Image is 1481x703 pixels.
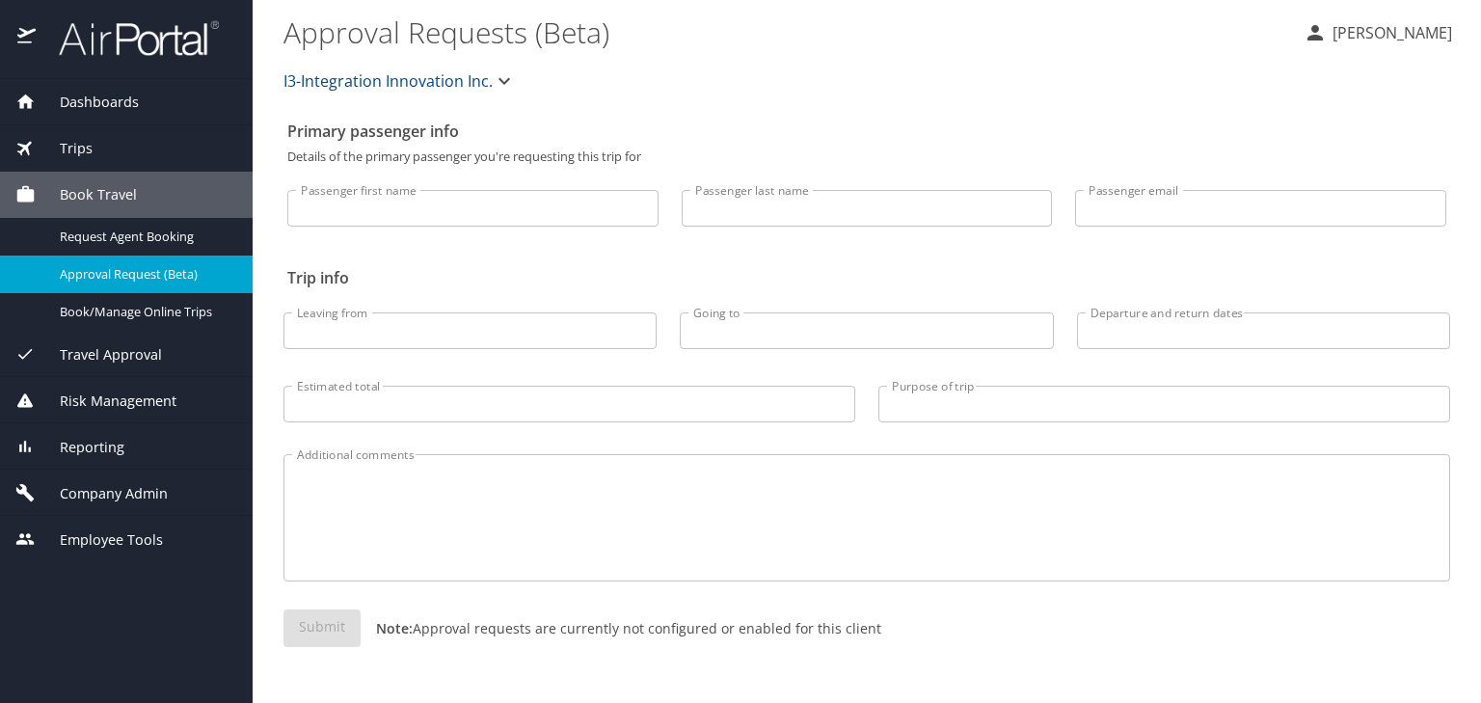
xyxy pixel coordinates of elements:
[36,391,176,412] span: Risk Management
[1296,15,1460,50] button: [PERSON_NAME]
[36,138,93,159] span: Trips
[60,303,229,321] span: Book/Manage Online Trips
[287,150,1446,163] p: Details of the primary passenger you're requesting this trip for
[36,483,168,504] span: Company Admin
[36,344,162,365] span: Travel Approval
[36,437,124,458] span: Reporting
[361,618,881,638] p: Approval requests are currently not configured or enabled for this client
[276,62,524,100] button: I3-Integration Innovation Inc.
[36,184,137,205] span: Book Travel
[287,262,1446,293] h2: Trip info
[1327,21,1452,44] p: [PERSON_NAME]
[283,2,1288,62] h1: Approval Requests (Beta)
[36,92,139,113] span: Dashboards
[60,228,229,246] span: Request Agent Booking
[17,19,38,57] img: icon-airportal.png
[287,116,1446,147] h2: Primary passenger info
[376,619,413,637] strong: Note:
[38,19,219,57] img: airportal-logo.png
[60,265,229,284] span: Approval Request (Beta)
[36,529,163,551] span: Employee Tools
[283,68,493,95] span: I3-Integration Innovation Inc.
